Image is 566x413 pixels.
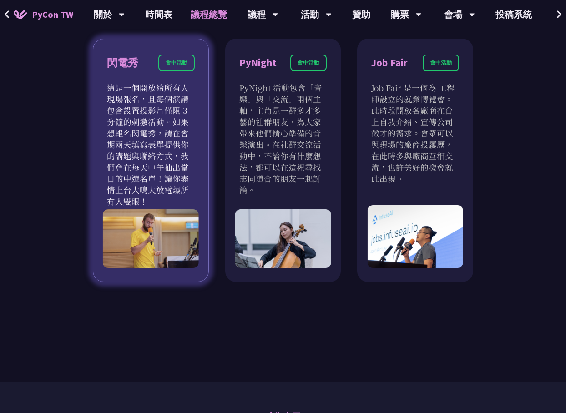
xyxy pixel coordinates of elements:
a: PyCon TW [5,3,82,26]
div: 會中活動 [158,55,195,71]
div: 會中活動 [290,55,327,71]
p: PyNight 活動包含「音樂」與「交流」兩個主軸，主角是一群多才多藝的社群朋友，為大家帶來他們精心準備的音樂演出。在社群交流活動中，不論你有什麼想法，都可以在這裡尋找志同道合的朋友一起討論。 [239,82,327,196]
p: Job Fair 是一個為 工程師設立的就業博覽會。此時段開放各廠商在台上自我介紹、宣傳公司徵才的需求。會眾可以與現場的廠商投屨歷，在此時多與廠商互相交流，也許美好的機會就此出現。 [371,82,459,184]
span: PyCon TW [32,8,73,21]
img: PyNight [235,209,331,268]
div: 會中活動 [423,55,459,71]
div: 閃電秀 [107,55,138,71]
div: Job Fair [371,55,408,71]
img: Home icon of PyCon TW 2025 [14,10,27,19]
p: 這是一個開放給所有人現場報名，且每個演講包含設置投影片僅限 3 分鐘的刺激活動。如果想報名閃電秀，請在會期兩天填寫表單提供你的講題與聯絡方式，我們會在每天中午抽出當日的中選名單！讓你盡情上台大鳴... [107,82,195,207]
img: Lightning Talk [103,209,199,268]
div: PyNight [239,55,277,71]
img: Job Fair [367,205,463,268]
